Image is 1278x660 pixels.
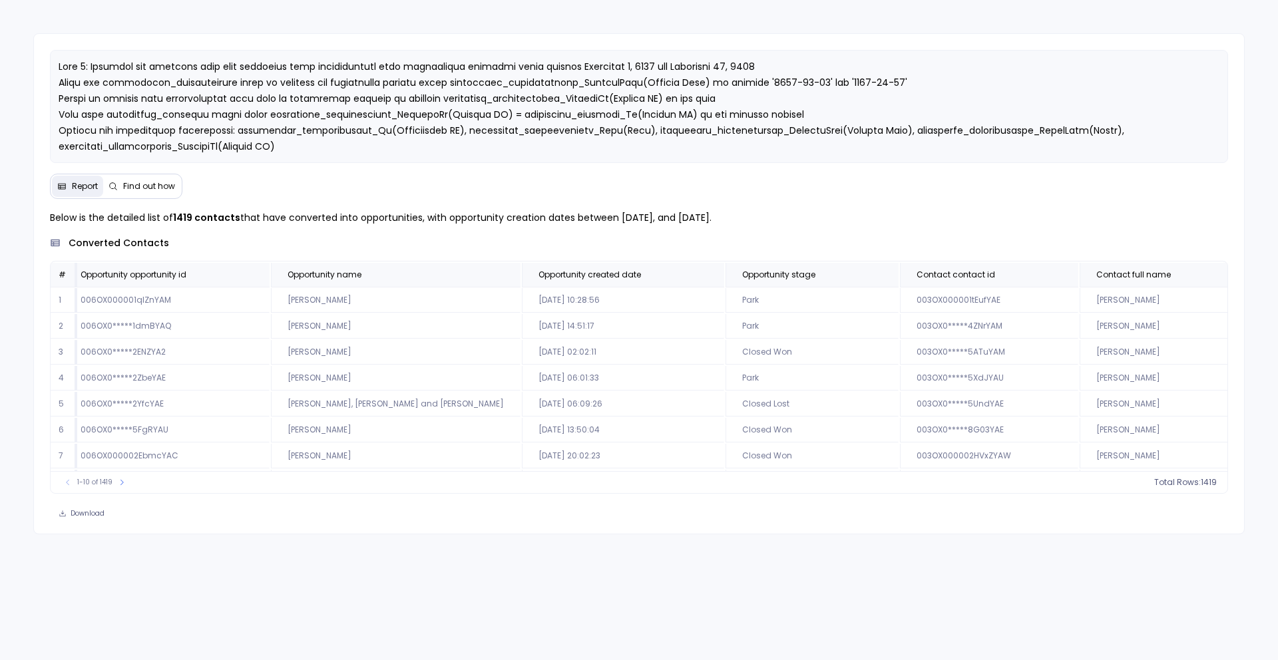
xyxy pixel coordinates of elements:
[271,444,521,468] td: [PERSON_NAME]
[1080,470,1254,494] td: [PERSON_NAME]
[726,288,899,313] td: Park
[522,444,724,468] td: [DATE] 20:02:23
[65,444,270,468] td: 006OX000002EbmcYAC
[271,470,521,494] td: Runolfsson Group
[522,418,724,442] td: [DATE] 13:50:04
[522,340,724,365] td: [DATE] 02:02:11
[271,418,521,442] td: [PERSON_NAME]
[51,444,77,468] td: 7
[51,392,77,416] td: 5
[726,340,899,365] td: Closed Won
[50,210,1229,226] p: Below is the detailed list of that have converted into opportunities, with opportunity creation d...
[271,392,521,416] td: [PERSON_NAME], [PERSON_NAME] and [PERSON_NAME]
[726,470,899,494] td: Closed Won
[538,269,641,280] span: Opportunity created date
[59,269,66,280] span: #
[1080,392,1254,416] td: [PERSON_NAME]
[522,366,724,391] td: [DATE] 06:01:33
[726,314,899,339] td: Park
[522,314,724,339] td: [DATE] 14:51:17
[726,444,899,468] td: Closed Won
[1080,288,1254,313] td: [PERSON_NAME]
[123,181,175,192] span: Find out how
[51,340,77,365] td: 3
[1096,269,1171,280] span: Contact full name
[72,181,98,192] span: Report
[77,477,112,488] span: 1-10 of 1419
[900,444,1078,468] td: 003OX000002HVxZYAW
[288,269,361,280] span: Opportunity name
[1080,340,1254,365] td: [PERSON_NAME]
[81,269,186,280] span: Opportunity opportunity id
[900,470,1078,494] td: 003OX000002JzWXYA0
[522,288,724,313] td: [DATE] 10:28:56
[65,288,270,313] td: 006OX000001qIZnYAM
[271,288,521,313] td: [PERSON_NAME]
[51,418,77,442] td: 6
[726,418,899,442] td: Closed Won
[522,392,724,416] td: [DATE] 06:09:26
[1154,477,1201,488] span: Total Rows:
[103,176,180,197] button: Find out how
[69,236,169,250] span: converted contacts
[59,60,1208,201] span: Lore 5: Ipsumdol sit ametcons adip elit seddoeius temp incididuntutl etdo magnaaliqua enimadmi ve...
[65,470,270,494] td: 006OX000002H2VjYAK
[1201,477,1217,488] span: 1419
[522,470,724,494] td: [DATE] 06:06:59
[271,314,521,339] td: [PERSON_NAME]
[1080,444,1254,468] td: [PERSON_NAME]
[726,392,899,416] td: Closed Lost
[726,366,899,391] td: Park
[173,211,240,224] strong: 1419 contacts
[900,288,1078,313] td: 003OX000001tEufYAE
[71,509,105,518] span: Download
[51,470,77,494] td: 8
[271,340,521,365] td: [PERSON_NAME]
[1080,418,1254,442] td: [PERSON_NAME]
[271,366,521,391] td: [PERSON_NAME]
[742,269,815,280] span: Opportunity stage
[50,504,113,523] button: Download
[52,176,103,197] button: Report
[51,314,77,339] td: 2
[917,269,995,280] span: Contact contact id
[51,288,77,313] td: 1
[51,366,77,391] td: 4
[1080,314,1254,339] td: [PERSON_NAME]
[1080,366,1254,391] td: [PERSON_NAME]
